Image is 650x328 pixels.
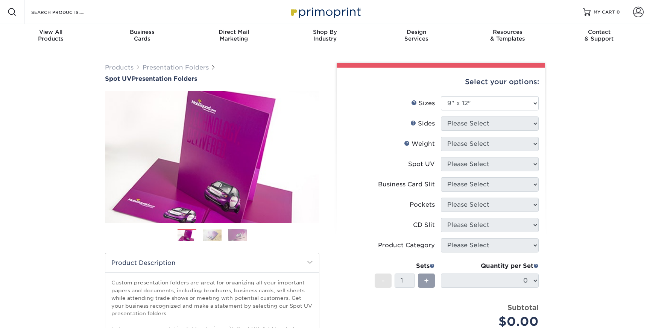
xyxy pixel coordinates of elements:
[97,29,188,42] div: Cards
[188,24,279,48] a: Direct MailMarketing
[30,8,104,17] input: SEARCH PRODUCTS.....
[105,64,134,71] a: Products
[105,75,319,82] a: Spot UVPresentation Folders
[343,68,539,96] div: Select your options:
[105,83,319,231] img: Spot UV 01
[97,24,188,48] a: BusinessCards
[105,253,319,272] h2: Product Description
[279,29,371,35] span: Shop By
[188,29,279,42] div: Marketing
[143,64,209,71] a: Presentation Folders
[617,9,620,15] span: 0
[188,29,279,35] span: Direct Mail
[105,75,319,82] h1: Presentation Folders
[553,29,645,35] span: Contact
[228,228,247,242] img: Presentation Folders 03
[553,24,645,48] a: Contact& Support
[5,29,97,42] div: Products
[507,303,539,311] strong: Subtotal
[408,160,435,169] div: Spot UV
[411,99,435,108] div: Sizes
[424,275,429,286] span: +
[5,24,97,48] a: View AllProducts
[594,9,615,15] span: MY CART
[97,29,188,35] span: Business
[378,180,435,189] div: Business Card Slit
[378,241,435,250] div: Product Category
[105,75,132,82] span: Spot UV
[279,24,371,48] a: Shop ByIndustry
[178,229,196,242] img: Presentation Folders 01
[203,229,222,241] img: Presentation Folders 02
[462,24,553,48] a: Resources& Templates
[371,29,462,42] div: Services
[287,4,363,20] img: Primoprint
[404,139,435,148] div: Weight
[5,29,97,35] span: View All
[410,119,435,128] div: Sides
[381,275,385,286] span: -
[371,29,462,35] span: Design
[375,261,435,271] div: Sets
[371,24,462,48] a: DesignServices
[462,29,553,35] span: Resources
[413,221,435,230] div: CD Slit
[441,261,539,271] div: Quantity per Set
[462,29,553,42] div: & Templates
[410,200,435,209] div: Pockets
[279,29,371,42] div: Industry
[553,29,645,42] div: & Support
